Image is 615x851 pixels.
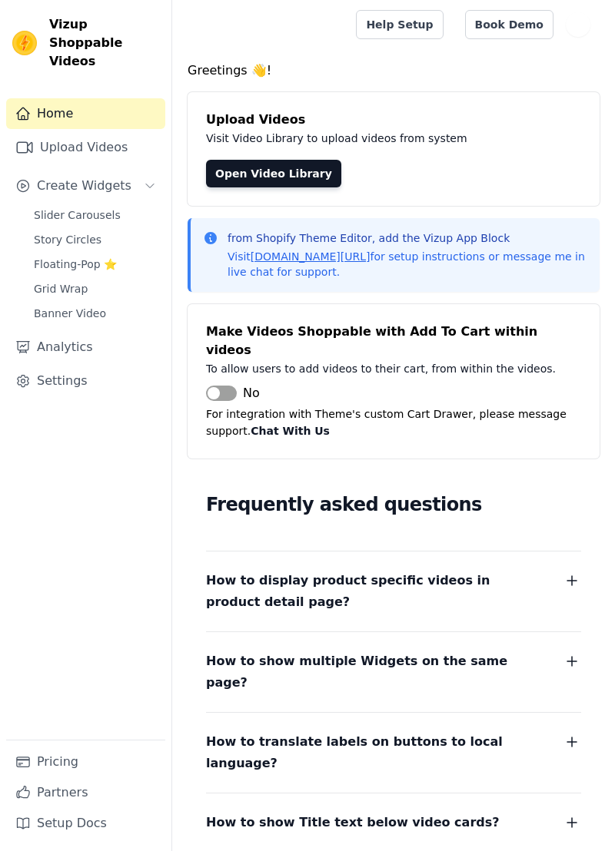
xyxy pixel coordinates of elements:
a: Slider Carousels [25,204,165,226]
button: How to show Title text below video cards? [206,812,581,833]
span: Create Widgets [37,177,131,195]
button: Create Widgets [6,171,165,201]
p: Visit for setup instructions or message me in live chat for support. [228,249,587,280]
span: Floating-Pop ⭐ [34,257,117,272]
h4: Greetings 👋! [188,61,600,80]
a: Setup Docs [6,808,165,839]
a: Grid Wrap [25,278,165,300]
span: How to show Title text below video cards? [206,812,500,833]
a: Story Circles [25,229,165,250]
h4: Make Videos Shoppable with Add To Cart within videos [206,323,581,359]
a: Upload Videos [6,132,165,163]
p: Visit Video Library to upload videos from system [206,129,581,147]
button: How to display product specific videos in product detail page? [206,570,581,613]
button: How to translate labels on buttons to local language? [206,731,581,774]
a: [DOMAIN_NAME][URL] [251,250,371,263]
a: Open Video Library [206,160,341,187]
button: No [206,384,260,402]
a: Settings [6,366,165,396]
a: Home [6,98,165,129]
a: Book Demo [465,10,553,39]
img: Vizup [12,31,37,55]
span: How to show multiple Widgets on the same page? [206,651,544,694]
span: No [243,384,260,402]
p: For integration with Theme's custom Cart Drawer, please message support. [206,406,581,440]
button: Chat With Us [251,422,330,440]
span: Slider Carousels [34,207,121,223]
span: How to translate labels on buttons to local language? [206,731,544,774]
span: Vizup Shoppable Videos [49,15,159,71]
a: Banner Video [25,303,165,324]
span: Banner Video [34,306,106,321]
a: Partners [6,777,165,808]
a: Pricing [6,747,165,777]
a: Floating-Pop ⭐ [25,253,165,275]
span: Grid Wrap [34,281,88,296]
p: from Shopify Theme Editor, add the Vizup App Block [228,230,587,246]
p: To allow users to add videos to their cart, from within the videos. [206,359,581,378]
h4: Upload Videos [206,111,581,129]
h2: Frequently asked questions [206,489,581,520]
a: Help Setup [356,10,443,39]
a: Analytics [6,332,165,363]
span: How to display product specific videos in product detail page? [206,570,544,613]
span: Story Circles [34,232,101,247]
button: How to show multiple Widgets on the same page? [206,651,581,694]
